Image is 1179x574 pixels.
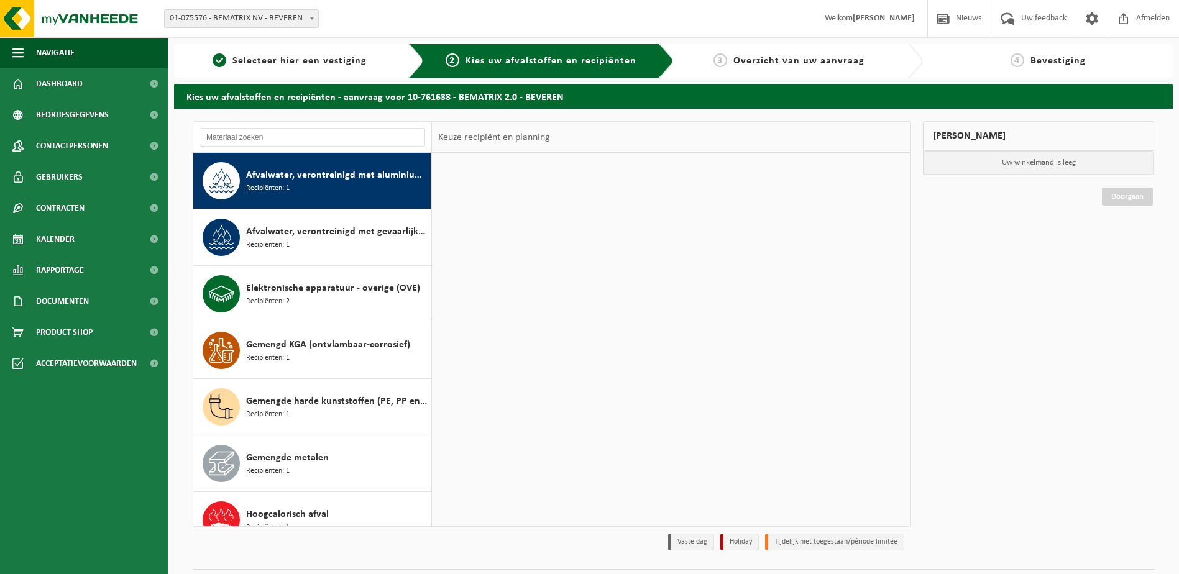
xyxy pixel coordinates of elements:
[36,162,83,193] span: Gebruikers
[713,53,727,67] span: 3
[36,37,75,68] span: Navigatie
[246,183,290,194] span: Recipiënten: 1
[193,379,431,435] button: Gemengde harde kunststoffen (PE, PP en PVC), recycleerbaar (industrieel) Recipiënten: 1
[733,56,865,66] span: Overzicht van uw aanvraag
[193,153,431,209] button: Afvalwater, verontreinigd met aluminiumslib Recipiënten: 1
[246,522,290,534] span: Recipiënten: 1
[466,56,636,66] span: Kies uw afvalstoffen en recipiënten
[1102,188,1153,206] a: Doorgaan
[668,534,714,550] li: Vaste dag
[246,239,290,251] span: Recipiënten: 1
[36,348,137,379] span: Acceptatievoorwaarden
[165,10,318,27] span: 01-075576 - BEMATRIX NV - BEVEREN
[36,130,108,162] span: Contactpersonen
[200,128,425,147] input: Materiaal zoeken
[446,53,459,67] span: 2
[193,492,431,549] button: Hoogcalorisch afval Recipiënten: 1
[246,352,290,364] span: Recipiënten: 1
[246,281,420,296] span: Elektronische apparatuur - overige (OVE)
[180,53,399,68] a: 1Selecteer hier een vestiging
[246,465,290,477] span: Recipiënten: 1
[193,209,431,266] button: Afvalwater, verontreinigd met gevaarlijke producten Recipiënten: 1
[765,534,904,550] li: Tijdelijk niet toegestaan/période limitée
[36,99,109,130] span: Bedrijfsgegevens
[36,193,85,224] span: Contracten
[36,224,75,255] span: Kalender
[246,224,428,239] span: Afvalwater, verontreinigd met gevaarlijke producten
[193,322,431,379] button: Gemengd KGA (ontvlambaar-corrosief) Recipiënten: 1
[213,53,226,67] span: 1
[720,534,759,550] li: Holiday
[432,122,556,153] div: Keuze recipiënt en planning
[246,394,428,409] span: Gemengde harde kunststoffen (PE, PP en PVC), recycleerbaar (industrieel)
[36,68,83,99] span: Dashboard
[36,255,84,286] span: Rapportage
[164,9,319,28] span: 01-075576 - BEMATRIX NV - BEVEREN
[1011,53,1024,67] span: 4
[923,121,1154,151] div: [PERSON_NAME]
[193,266,431,322] button: Elektronische apparatuur - overige (OVE) Recipiënten: 2
[924,151,1154,175] p: Uw winkelmand is leeg
[246,296,290,307] span: Recipiënten: 2
[36,286,89,317] span: Documenten
[246,450,329,465] span: Gemengde metalen
[246,409,290,421] span: Recipiënten: 1
[232,56,367,66] span: Selecteer hier een vestiging
[193,435,431,492] button: Gemengde metalen Recipiënten: 1
[853,14,915,23] strong: [PERSON_NAME]
[246,507,329,522] span: Hoogcalorisch afval
[174,84,1173,108] h2: Kies uw afvalstoffen en recipiënten - aanvraag voor 10-761638 - BEMATRIX 2.0 - BEVEREN
[246,168,428,183] span: Afvalwater, verontreinigd met aluminiumslib
[36,317,93,348] span: Product Shop
[246,337,410,352] span: Gemengd KGA (ontvlambaar-corrosief)
[1030,56,1086,66] span: Bevestiging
